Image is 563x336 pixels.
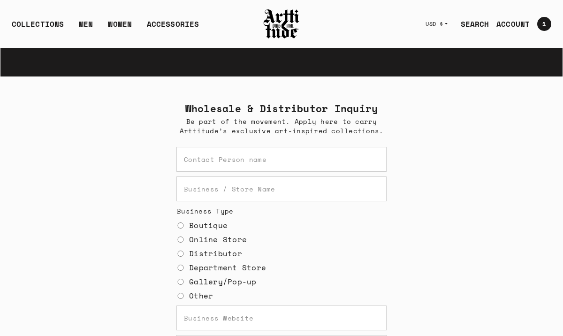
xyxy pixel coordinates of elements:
span: 1 [542,21,546,27]
span: USD $ [426,20,443,28]
div: COLLECTIONS [12,18,64,37]
div: ACCESSORIES [147,18,199,37]
a: SEARCH [453,15,489,33]
a: MEN [79,18,93,37]
a: ACCOUNT [489,15,530,33]
button: USD $ [420,14,453,34]
ul: Main navigation [4,18,206,37]
a: WOMEN [108,18,132,37]
img: Arttitude [263,8,300,40]
a: Open cart [530,13,551,35]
